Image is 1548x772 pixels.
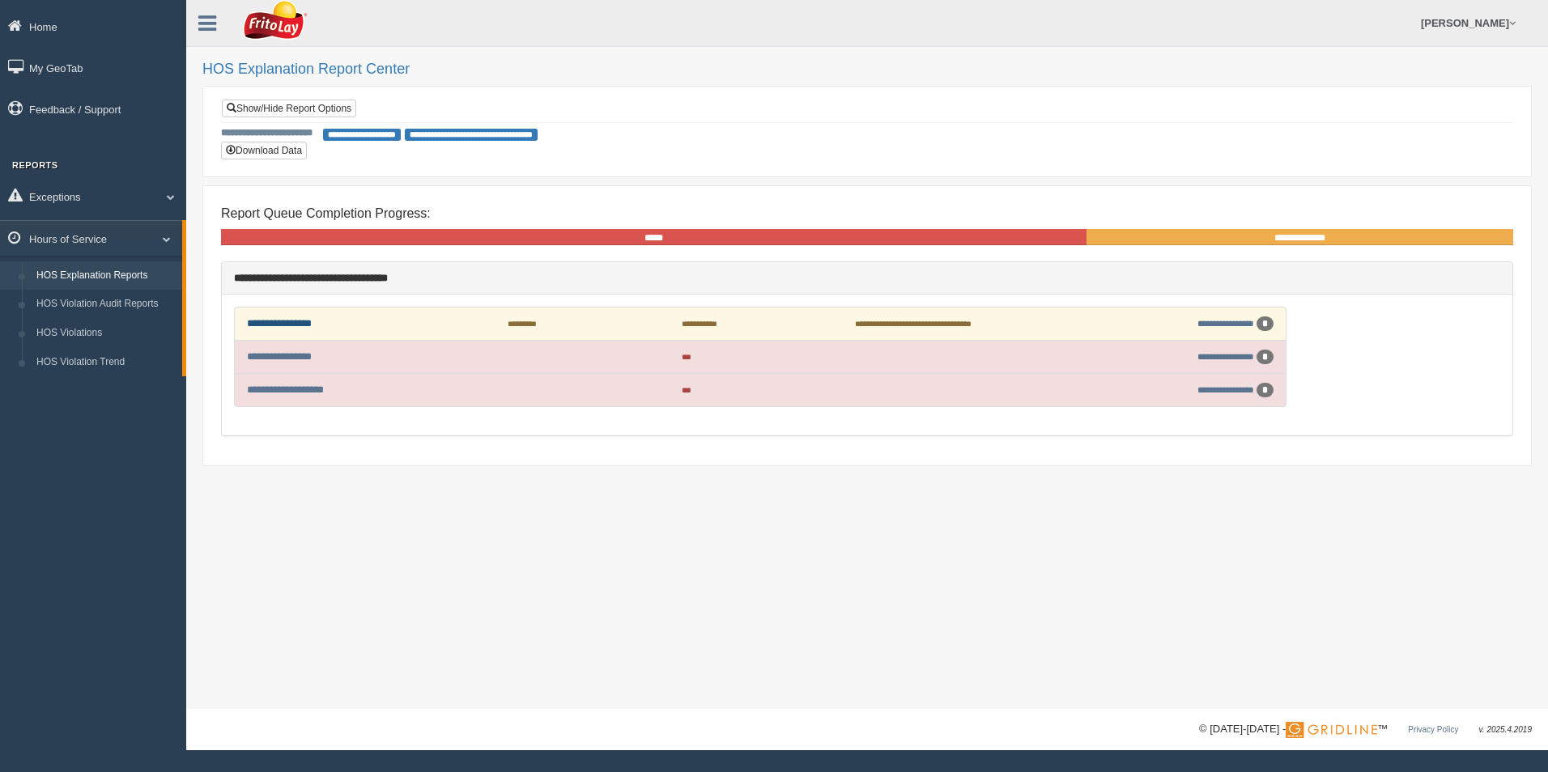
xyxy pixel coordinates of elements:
a: HOS Violations [29,319,182,348]
span: v. 2025.4.2019 [1479,725,1532,734]
h4: Report Queue Completion Progress: [221,206,1513,221]
a: HOS Violation Trend [29,348,182,377]
button: Download Data [221,142,307,159]
a: HOS Explanation Reports [29,261,182,291]
div: © [DATE]-[DATE] - ™ [1199,721,1532,738]
img: Gridline [1286,722,1377,738]
a: Show/Hide Report Options [222,100,356,117]
a: HOS Violation Audit Reports [29,290,182,319]
h2: HOS Explanation Report Center [202,62,1532,78]
a: Privacy Policy [1408,725,1458,734]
